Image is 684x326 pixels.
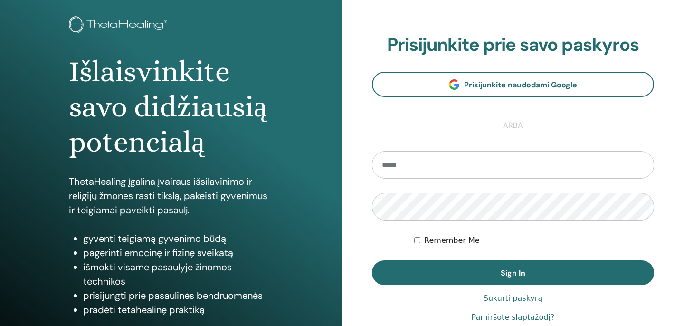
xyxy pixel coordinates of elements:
[484,293,542,304] a: Sukurti paskyrą
[424,235,480,246] label: Remember Me
[83,260,273,288] li: išmokti visame pasaulyje žinomos technikos
[372,34,654,56] h2: Prisijunkite prie savo paskyros
[83,246,273,260] li: pagerinti emocinę ir fizinę sveikatą
[69,174,273,217] p: ThetaHealing įgalina įvairaus išsilavinimo ir religijų žmones rasti tikslą, pakeisti gyvenimus ir...
[83,303,273,317] li: pradėti tetahealinę praktiką
[83,288,273,303] li: prisijungti prie pasaulinės bendruomenės
[372,72,654,97] a: Prisijunkite naudodami Google
[372,260,654,285] button: Sign In
[464,80,577,90] span: Prisijunkite naudodami Google
[414,235,654,246] div: Keep me authenticated indefinitely or until I manually logout
[501,268,525,278] span: Sign In
[472,312,555,323] a: Pamiršote slaptažodį?
[69,54,273,160] h1: Išlaisvinkite savo didžiausią potencialą
[83,231,273,246] li: gyventi teigiamą gyvenimo būdą
[498,120,528,131] span: arba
